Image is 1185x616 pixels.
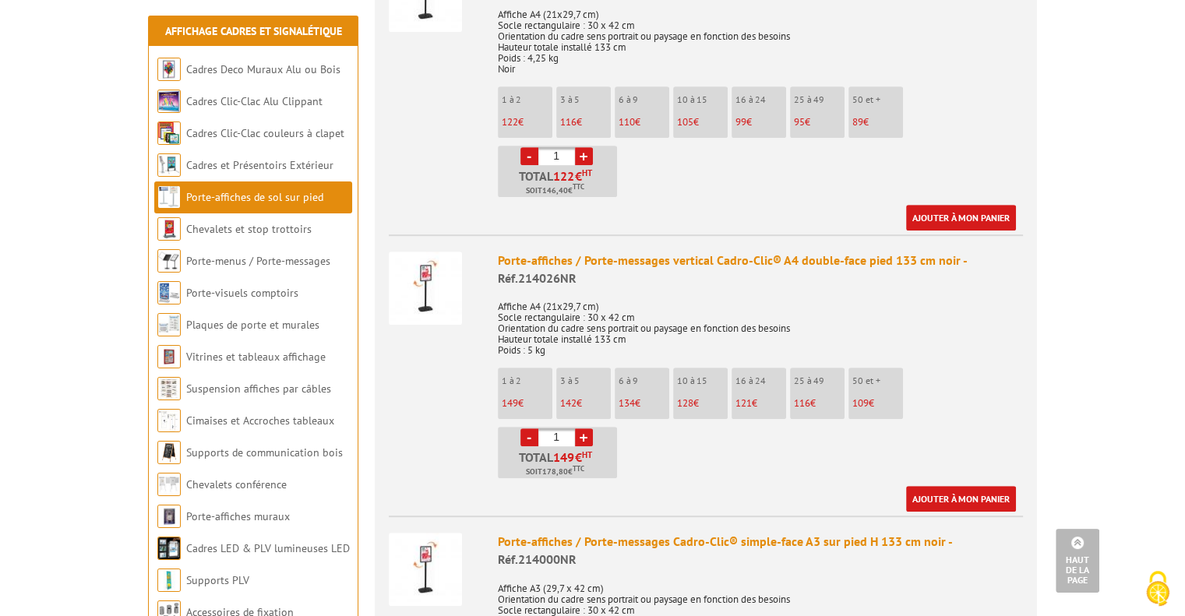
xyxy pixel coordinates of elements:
span: 109 [852,396,869,410]
p: Total [502,451,617,478]
a: Porte-visuels comptoirs [186,286,298,300]
a: Porte-affiches de sol sur pied [186,190,323,204]
sup: TTC [573,182,584,191]
p: € [735,117,786,128]
img: Porte-menus / Porte-messages [157,249,181,273]
p: 25 à 49 [794,375,845,386]
sup: HT [582,167,592,178]
span: 122 [502,115,518,128]
a: Cadres Clic-Clac couleurs à clapet [186,126,344,140]
img: Vitrines et tableaux affichage [157,345,181,368]
a: Cadres et Présentoirs Extérieur [186,158,333,172]
p: 25 à 49 [794,94,845,105]
p: € [735,398,786,409]
img: Chevalets conférence [157,473,181,496]
div: Domaine: [DOMAIN_NAME] [41,40,176,53]
p: € [502,117,552,128]
button: Cookies (fenêtre modale) [1130,563,1185,616]
a: Porte-affiches muraux [186,509,290,523]
p: € [677,398,728,409]
img: Porte-affiches muraux [157,505,181,528]
p: 10 à 15 [677,94,728,105]
span: 116 [560,115,577,128]
img: website_grey.svg [25,40,37,53]
img: tab_domain_overview_orange.svg [63,90,76,103]
p: € [619,117,669,128]
a: Supports de communication bois [186,445,343,459]
span: 149 [553,451,575,463]
span: 95 [794,115,805,128]
img: Cadres et Présentoirs Extérieur [157,153,181,177]
a: Cadres Deco Muraux Alu ou Bois [186,62,340,76]
div: Mots-clés [194,92,238,102]
p: € [560,398,611,409]
p: € [560,117,611,128]
a: Cadres LED & PLV lumineuses LED [186,541,350,555]
a: - [520,428,538,446]
img: Plaques de porte et murales [157,313,181,336]
img: Suspension affiches par câbles [157,377,181,400]
a: + [575,147,593,165]
div: Porte-affiches / Porte-messages vertical Cadro-Clic® A4 double-face pied 133 cm noir - [498,252,1023,287]
img: Cimaises et Accroches tableaux [157,409,181,432]
span: Soit € [526,185,584,197]
span: Réf.214026NR [498,270,577,286]
img: Porte-affiches de sol sur pied [157,185,181,209]
img: Cookies (fenêtre modale) [1138,569,1177,608]
a: Ajouter à mon panier [906,486,1016,512]
a: Porte-menus / Porte-messages [186,254,330,268]
span: 121 [735,396,752,410]
div: Domaine [80,92,120,102]
p: 50 et + [852,94,903,105]
p: 3 à 5 [560,375,611,386]
p: 3 à 5 [560,94,611,105]
span: 178,80 [542,466,568,478]
p: 50 et + [852,375,903,386]
img: tab_keywords_by_traffic_grey.svg [177,90,189,103]
span: 142 [560,396,577,410]
p: 16 à 24 [735,375,786,386]
span: 99 [735,115,746,128]
p: 1 à 2 [502,94,552,105]
p: € [502,398,552,409]
a: Supports PLV [186,573,249,587]
a: Vitrines et tableaux affichage [186,350,326,364]
p: € [677,117,728,128]
a: Haut de la page [1056,529,1099,593]
img: Cadres Clic-Clac couleurs à clapet [157,121,181,145]
a: Plaques de porte et murales [186,318,319,332]
img: Porte-visuels comptoirs [157,281,181,304]
img: Porte-affiches / Porte-messages vertical Cadro-Clic® A4 double-face pied 133 cm noir [389,252,462,325]
img: Chevalets et stop trottoirs [157,217,181,241]
div: v 4.0.25 [44,25,76,37]
p: 1 à 2 [502,375,552,386]
img: Supports de communication bois [157,441,181,464]
img: Cadres LED & PLV lumineuses LED [157,537,181,560]
p: 10 à 15 [677,375,728,386]
span: 134 [619,396,635,410]
a: Ajouter à mon panier [906,205,1016,231]
img: Cadres Deco Muraux Alu ou Bois [157,58,181,81]
p: Total [502,170,617,197]
a: + [575,428,593,446]
span: 110 [619,115,635,128]
span: 116 [794,396,810,410]
a: Affichage Cadres et Signalétique [165,24,342,38]
p: € [619,398,669,409]
p: € [794,117,845,128]
a: Chevalets et stop trottoirs [186,222,312,236]
span: Soit € [526,466,584,478]
p: 16 à 24 [735,94,786,105]
p: 6 à 9 [619,94,669,105]
span: 89 [852,115,863,128]
span: € [575,170,582,182]
span: 146,40 [542,185,568,197]
p: Affiche A4 (21x29,7 cm) Socle rectangulaire : 30 x 42 cm Orientation du cadre sens portrait ou pa... [498,290,1023,356]
span: 122 [553,170,575,182]
a: Chevalets conférence [186,477,287,491]
p: € [852,117,903,128]
img: Supports PLV [157,568,181,592]
a: Cadres Clic-Clac Alu Clippant [186,94,323,108]
span: 105 [677,115,693,128]
a: Suspension affiches par câbles [186,382,331,396]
